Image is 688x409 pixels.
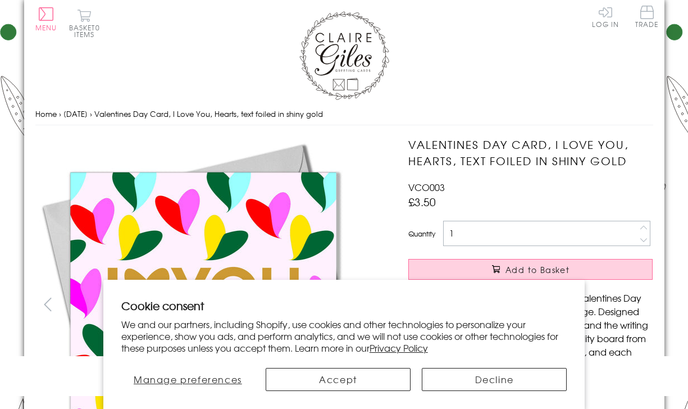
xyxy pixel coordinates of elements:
button: Add to Basket [408,259,653,280]
button: Accept [266,368,411,391]
button: Manage preferences [121,368,254,391]
img: Claire Giles Greetings Cards [299,11,389,100]
label: Quantity [408,229,435,239]
button: Basket0 items [69,9,100,38]
button: Decline [422,368,567,391]
span: › [59,108,61,119]
a: Privacy Policy [370,341,428,355]
span: Add to Basket [505,264,569,275]
a: Trade [635,6,659,30]
span: Manage preferences [134,372,242,386]
span: › [90,108,92,119]
a: Home [35,108,57,119]
a: [DATE] [63,108,88,119]
h2: Cookie consent [121,298,567,313]
nav: breadcrumbs [35,103,653,126]
span: £3.50 [408,194,436,210]
span: Valentines Day Card, I Love You, Hearts, text foiled in shiny gold [94,108,323,119]
span: Menu [35,22,57,33]
span: 0 items [74,22,100,39]
span: Trade [635,6,659,28]
button: Menu [35,7,57,31]
h1: Valentines Day Card, I Love You, Hearts, text foiled in shiny gold [408,137,653,169]
p: We and our partners, including Shopify, use cookies and other technologies to personalize your ex... [121,319,567,353]
button: prev [35,292,61,317]
a: Log In [592,6,619,28]
span: VCO003 [408,180,445,194]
